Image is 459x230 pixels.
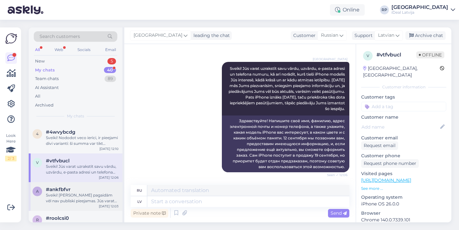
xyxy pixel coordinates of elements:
[367,53,369,58] span: v
[416,51,444,58] span: Offline
[5,156,17,161] div: 2 / 3
[361,177,411,183] a: [URL][DOMAIN_NAME]
[36,160,39,165] span: v
[361,170,446,177] p: Visited pages
[361,135,446,141] p: Customer email
[107,58,116,64] div: 5
[46,192,119,204] div: Sveiki! [PERSON_NAME] pagaidām vēl nav publiski pieejamas. Jūs varat uzrakstīt savu vārdu, uzvārd...
[405,31,446,40] div: Archive chat
[35,58,45,64] div: New
[67,113,84,119] span: My chats
[76,46,92,54] div: Socials
[53,46,64,54] div: Web
[36,189,39,194] span: a
[313,57,347,62] span: [GEOGRAPHIC_DATA]
[361,210,446,217] p: Browser
[131,209,168,218] div: Private note
[229,66,346,111] span: Sveiki! Jūs varat uzrakstīt savu vārdu, uzvārdu, e-pasta adresi un telefona numuru, kā arī norādī...
[361,114,446,121] p: Customer name
[99,175,119,180] div: [DATE] 12:06
[35,76,59,82] div: Team chats
[361,141,398,150] div: Request email
[380,5,389,14] div: RP
[361,159,419,168] div: Request phone number
[361,186,446,191] p: See more ...
[361,194,446,201] p: Operating system
[391,5,455,15] a: [GEOGRAPHIC_DATA]iDeal Latvija
[391,5,448,10] div: [GEOGRAPHIC_DATA]
[36,131,39,136] span: 4
[46,215,69,221] span: #roolcsi0
[40,33,80,40] span: Search customers
[46,187,70,192] span: #ankfbfvr
[46,164,119,175] div: Sveiki! Jūs varat uzrakstīt savu vārdu, uzvārdu, e-pasta adresi un telefona numuru, kā arī norādī...
[222,115,349,172] div: Здравствуйте! Напишите своё имя, фамилию, адрес электронной почты и номер телефона, а также укажи...
[330,4,365,16] div: Online
[137,185,142,196] div: ru
[378,32,394,39] span: Latvian
[46,135,119,146] div: Sveiki! Nododot veco ierīci, ir pieejami divi varianti: šī summa var tikt izmantota kā atlaide ja...
[352,32,373,39] div: Support
[46,129,75,135] span: #4wvybcdg
[36,218,39,222] span: r
[361,201,446,207] p: iPhone OS 26.0.0
[104,46,117,54] div: Email
[34,46,41,54] div: All
[291,32,316,39] div: Customer
[324,173,347,177] span: Seen ✓ 12:06
[361,84,446,90] div: Customer information
[361,102,446,111] input: Add a tag
[191,32,230,39] div: leading the chat
[391,10,448,15] div: iDeal Latvija
[363,65,440,78] div: [GEOGRAPHIC_DATA], [GEOGRAPHIC_DATA]
[361,152,446,159] p: Customer phone
[46,158,69,164] span: #vtfvbucl
[376,51,416,59] div: # vtfvbucl
[99,146,119,151] div: [DATE] 12:10
[134,32,182,39] span: [GEOGRAPHIC_DATA]
[35,93,40,100] div: All
[35,102,54,108] div: Archived
[331,210,347,216] span: Send
[361,94,446,100] p: Customer tags
[137,196,142,207] div: lv
[35,85,59,91] div: AI Assistant
[104,67,116,73] div: 40
[99,204,119,209] div: [DATE] 12:03
[5,133,17,161] div: Look Here
[361,123,439,130] input: Add name
[361,217,446,223] p: Chrome 140.0.7339.101
[321,32,338,39] span: Russian
[35,67,55,73] div: My chats
[105,76,116,82] div: 89
[5,33,17,45] img: Askly Logo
